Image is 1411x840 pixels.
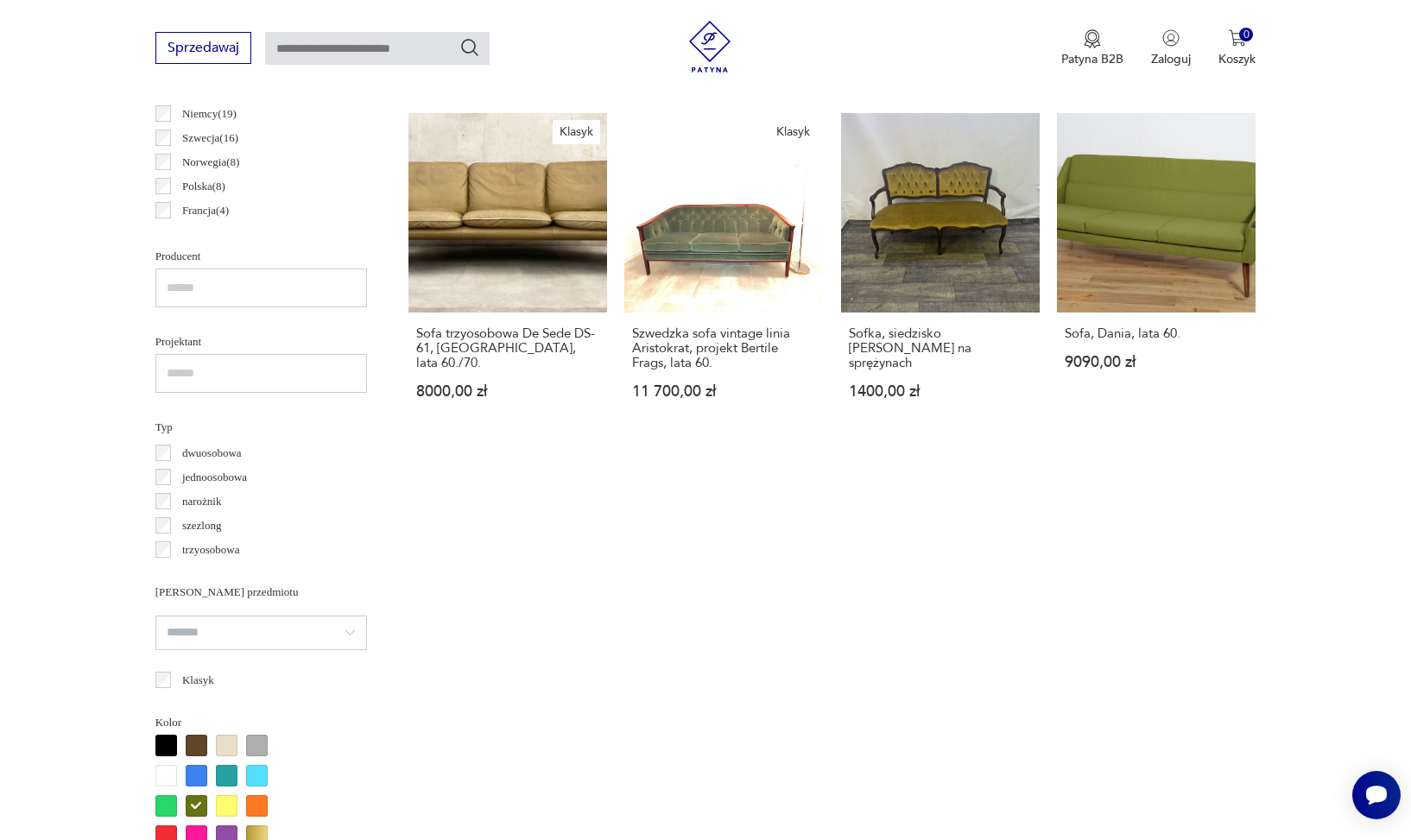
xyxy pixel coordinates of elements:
[182,129,238,148] p: Szwecja ( 16 )
[182,540,239,559] p: trzyosobowa
[624,113,823,432] a: KlasykSzwedzka sofa vintage linia Aristokrat, projekt Bertile Frags, lata 60.Szwedzka sofa vintag...
[1151,29,1191,67] button: Zaloguj
[849,326,1032,370] h3: Sofka, siedzisko [PERSON_NAME] na sprężynach
[155,32,251,64] button: Sprzedawaj
[1218,29,1256,67] button: 0Koszyk
[1151,51,1191,67] p: Zaloguj
[632,326,815,370] h3: Szwedzka sofa vintage linia Aristokrat, projekt Bertile Frags, lata 60.
[182,201,229,220] p: Francja ( 4 )
[182,225,244,244] p: Szwajcaria ( 4 )
[182,671,214,690] p: Klasyk
[1239,28,1254,42] div: 0
[1065,326,1248,341] h3: Sofa, Dania, lata 60.
[1162,29,1180,47] img: Ikonka użytkownika
[155,583,367,602] p: [PERSON_NAME] przedmiotu
[1065,355,1248,369] p: 9090,00 zł
[155,713,367,732] p: Kolor
[182,492,221,511] p: narożnik
[1218,51,1256,67] p: Koszyk
[632,384,815,399] p: 11 700,00 zł
[1061,29,1123,67] button: Patyna B2B
[1061,29,1123,67] a: Ikona medaluPatyna B2B
[416,384,599,399] p: 8000,00 zł
[182,468,247,487] p: jednoosobowa
[408,113,607,432] a: KlasykSofa trzyosobowa De Sede DS-61, Szwajcaria, lata 60./70.Sofa trzyosobowa De Sede DS-61, [GE...
[459,37,480,58] button: Szukaj
[1352,771,1401,819] iframe: Smartsupp widget button
[155,332,367,351] p: Projektant
[1084,29,1101,48] img: Ikona medalu
[1229,29,1246,47] img: Ikona koszyka
[155,43,251,55] a: Sprzedawaj
[155,418,367,437] p: Typ
[182,153,239,172] p: Norwegia ( 8 )
[841,113,1040,432] a: Sofka, siedzisko Ludwikowskie na sprężynachSofka, siedzisko [PERSON_NAME] na sprężynach1400,00 zł
[416,326,599,370] h3: Sofa trzyosobowa De Sede DS-61, [GEOGRAPHIC_DATA], lata 60./70.
[684,21,736,73] img: Patyna - sklep z meblami i dekoracjami vintage
[182,177,225,196] p: Polska ( 8 )
[155,247,367,266] p: Producent
[1057,113,1256,432] a: Sofa, Dania, lata 60.Sofa, Dania, lata 60.9090,00 zł
[849,384,1032,399] p: 1400,00 zł
[1061,51,1123,67] p: Patyna B2B
[182,516,221,535] p: szezlong
[182,444,242,463] p: dwuosobowa
[182,104,237,123] p: Niemcy ( 19 )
